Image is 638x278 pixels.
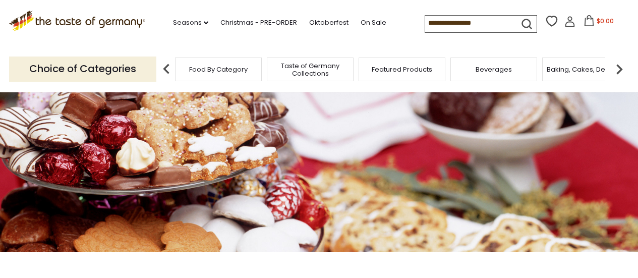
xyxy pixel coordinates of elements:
[577,15,620,30] button: $0.00
[156,59,177,79] img: previous arrow
[547,66,625,73] a: Baking, Cakes, Desserts
[270,62,351,77] a: Taste of Germany Collections
[476,66,512,73] a: Beverages
[173,17,208,28] a: Seasons
[372,66,432,73] a: Featured Products
[361,17,386,28] a: On Sale
[189,66,248,73] a: Food By Category
[597,17,614,25] span: $0.00
[609,59,629,79] img: next arrow
[309,17,349,28] a: Oktoberfest
[220,17,297,28] a: Christmas - PRE-ORDER
[9,57,156,81] p: Choice of Categories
